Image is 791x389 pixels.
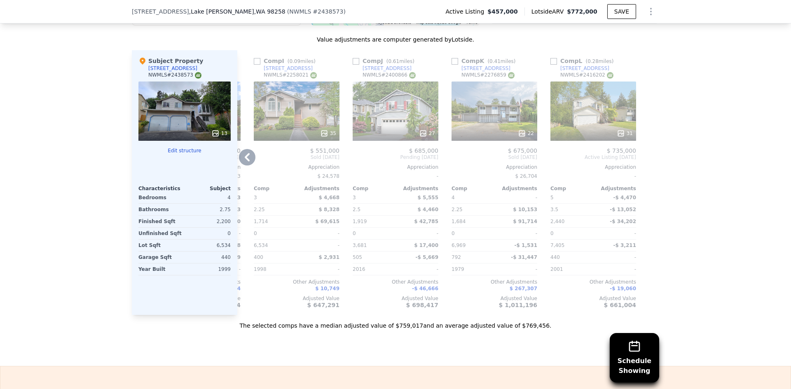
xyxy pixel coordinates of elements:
div: 2.5 [353,204,394,215]
span: 6,969 [452,242,466,248]
span: -$ 3,211 [613,242,636,248]
div: 0 [186,228,231,239]
div: Finished Sqft [138,216,183,227]
span: -$ 31,447 [511,254,537,260]
div: [STREET_ADDRESS] [264,65,313,72]
span: $ 1,011,196 [499,302,537,308]
div: Other Adjustments [353,279,438,285]
div: - [298,228,339,239]
a: [STREET_ADDRESS] [452,65,510,72]
span: ( miles) [582,58,617,64]
div: 27 [419,129,435,137]
span: -$ 46,666 [412,286,438,291]
span: 0.09 [289,58,300,64]
div: 6,534 [186,240,231,251]
div: - [298,263,339,275]
div: 2.25 [452,204,493,215]
span: 0.28 [587,58,599,64]
span: ( miles) [383,58,418,64]
span: -$ 34,202 [610,219,636,224]
div: Subject Property [138,57,203,65]
span: $ 685,000 [409,147,438,154]
span: 1,714 [254,219,268,224]
div: 1979 [452,263,493,275]
span: $ 10,153 [513,207,537,212]
div: 2016 [353,263,394,275]
span: $ 24,578 [318,173,339,179]
a: [STREET_ADDRESS] [254,65,313,72]
div: Adjusted Value [353,295,438,302]
span: , WA 98258 [254,8,286,15]
span: 0.61 [388,58,399,64]
div: - [397,228,438,239]
div: Adjustments [494,185,537,192]
span: 7,405 [550,242,564,248]
div: - [397,263,438,275]
div: The selected comps have a median adjusted value of $759,017 and an average adjusted value of $769... [132,315,659,330]
div: 3.5 [550,204,592,215]
div: Adjusted Value [452,295,537,302]
span: Active Listing [DATE] [550,154,636,161]
span: 1,684 [452,219,466,224]
span: ( miles) [284,58,319,64]
span: $ 661,004 [604,302,636,308]
div: 1998 [254,263,295,275]
img: NWMLS Logo [607,72,613,79]
div: Other Adjustments [254,279,339,285]
div: NWMLS # 2258021 [264,72,317,79]
span: 3 [353,195,356,200]
div: Other Adjustments [550,279,636,285]
div: 2001 [550,263,592,275]
div: Adjustments [593,185,636,192]
span: -$ 13,052 [610,207,636,212]
div: - [496,228,537,239]
button: Edit structure [138,147,231,154]
span: 4 [452,195,455,200]
span: 0.41 [489,58,501,64]
span: Active Listing [445,7,487,16]
div: Appreciation [353,164,438,170]
div: Bathrooms [138,204,183,215]
div: Appreciation [550,164,636,170]
div: Other Adjustments [452,279,537,285]
div: Comp J [353,57,418,65]
div: Adjusted Value [254,295,339,302]
span: , Lake [PERSON_NAME] [189,7,286,16]
div: Unfinished Sqft [138,228,183,239]
span: $ 647,291 [307,302,339,308]
div: NWMLS # 2416202 [560,72,613,79]
button: Show Options [643,3,659,20]
div: Adjusted Value [550,295,636,302]
div: 13 [211,129,227,137]
span: 0 [254,231,257,236]
img: NWMLS Logo [195,72,201,79]
div: Appreciation [254,164,339,170]
div: 2,200 [186,216,231,227]
span: -$ 4,470 [613,195,636,200]
div: Adjustments [395,185,438,192]
div: Comp [550,185,593,192]
div: - [595,252,636,263]
div: [STREET_ADDRESS] [363,65,412,72]
div: Bedrooms [138,192,183,203]
span: $ 675,000 [508,147,537,154]
div: Year Built [138,263,183,275]
div: - [595,263,636,275]
span: NWMLS [289,8,311,15]
div: ( ) [287,7,346,16]
span: $ 26,704 [515,173,537,179]
div: Value adjustments are computer generated by Lotside . [132,35,659,44]
div: Lot Sqft [138,240,183,251]
span: $ 69,615 [315,219,339,224]
div: Appreciation [452,164,537,170]
span: $ 91,714 [513,219,537,224]
img: NWMLS Logo [508,72,515,79]
div: - [496,192,537,203]
div: 35 [320,129,336,137]
span: 6,534 [254,242,268,248]
span: 0 [452,231,455,236]
span: -$ 19,060 [610,286,636,291]
div: 4 [186,192,231,203]
div: - [595,228,636,239]
span: 2,440 [550,219,564,224]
